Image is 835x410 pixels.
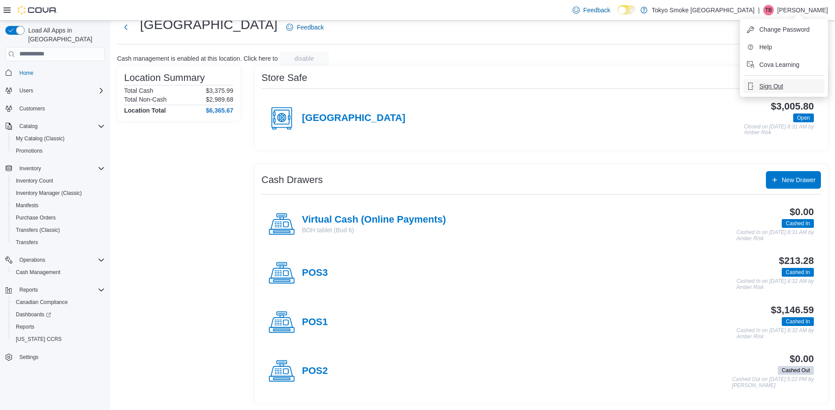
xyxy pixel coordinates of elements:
[9,308,108,321] a: Dashboards
[302,267,328,279] h4: POS3
[16,103,48,114] a: Customers
[743,22,824,37] button: Change Password
[12,133,68,144] a: My Catalog (Classic)
[736,278,814,290] p: Cashed In on [DATE] 8:32 AM by Amber Risk
[786,220,810,227] span: Cashed In
[759,82,783,91] span: Sign Out
[732,377,814,388] p: Cashed Out on [DATE] 5:22 PM by [PERSON_NAME]
[16,121,105,132] span: Catalog
[117,18,135,36] button: Next
[16,255,49,265] button: Operations
[771,305,814,315] h3: $3,146.59
[16,163,105,174] span: Inventory
[16,68,37,78] a: Home
[16,214,56,221] span: Purchase Orders
[16,85,37,96] button: Users
[778,366,814,375] span: Cashed Out
[12,176,57,186] a: Inventory Count
[124,87,153,94] h6: Total Cash
[743,40,824,54] button: Help
[16,285,41,295] button: Reports
[16,299,68,306] span: Canadian Compliance
[2,162,108,175] button: Inventory
[16,285,105,295] span: Reports
[12,176,105,186] span: Inventory Count
[16,135,65,142] span: My Catalog (Classic)
[18,6,57,15] img: Cova
[743,79,824,93] button: Sign Out
[19,165,41,172] span: Inventory
[19,123,37,130] span: Catalog
[19,354,38,361] span: Settings
[9,333,108,345] button: [US_STATE] CCRS
[12,225,105,235] span: Transfers (Classic)
[5,63,105,387] nav: Complex example
[766,171,821,189] button: New Drawer
[280,51,329,66] button: disable
[765,5,772,15] span: TB
[759,60,799,69] span: Cova Learning
[583,6,610,15] span: Feedback
[12,225,63,235] a: Transfers (Classic)
[12,267,64,278] a: Cash Management
[12,200,105,211] span: Manifests
[782,176,816,184] span: New Drawer
[9,321,108,333] button: Reports
[16,239,38,246] span: Transfers
[16,336,62,343] span: [US_STATE] CCRS
[797,114,810,122] span: Open
[261,175,323,185] h3: Cash Drawers
[786,268,810,276] span: Cashed In
[12,188,85,198] a: Inventory Manager (Classic)
[16,67,105,78] span: Home
[25,26,105,44] span: Load All Apps in [GEOGRAPHIC_DATA]
[736,328,814,340] p: Cashed In on [DATE] 8:32 AM by Amber Risk
[9,199,108,212] button: Manifests
[786,318,810,326] span: Cashed In
[19,70,33,77] span: Home
[16,85,105,96] span: Users
[743,58,824,72] button: Cova Learning
[758,5,760,15] p: |
[759,43,772,51] span: Help
[777,5,828,15] p: [PERSON_NAME]
[9,187,108,199] button: Inventory Manager (Classic)
[16,163,44,174] button: Inventory
[117,55,278,62] p: Cash management is enabled at this location. Click here to
[9,224,108,236] button: Transfers (Classic)
[9,145,108,157] button: Promotions
[16,311,51,318] span: Dashboards
[206,107,233,114] h4: $6,365.67
[124,73,205,83] h3: Location Summary
[294,54,314,63] span: disable
[16,269,60,276] span: Cash Management
[2,102,108,115] button: Customers
[12,309,55,320] a: Dashboards
[16,323,34,330] span: Reports
[782,317,814,326] span: Cashed In
[12,267,105,278] span: Cash Management
[790,207,814,217] h3: $0.00
[16,177,53,184] span: Inventory Count
[140,16,277,33] h1: [GEOGRAPHIC_DATA]
[12,188,105,198] span: Inventory Manager (Classic)
[9,175,108,187] button: Inventory Count
[12,212,105,223] span: Purchase Orders
[124,107,166,114] h4: Location Total
[9,266,108,278] button: Cash Management
[12,212,59,223] a: Purchase Orders
[12,133,105,144] span: My Catalog (Classic)
[618,5,636,15] input: Dark Mode
[771,101,814,112] h3: $3,005.80
[16,147,43,154] span: Promotions
[12,200,42,211] a: Manifests
[302,366,328,377] h4: POS2
[779,256,814,266] h3: $213.28
[12,334,105,344] span: Washington CCRS
[652,5,755,15] p: Tokyo Smoke [GEOGRAPHIC_DATA]
[12,237,41,248] a: Transfers
[206,87,233,94] p: $3,375.99
[763,5,774,15] div: Thomas Bruce
[16,351,105,362] span: Settings
[2,120,108,132] button: Catalog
